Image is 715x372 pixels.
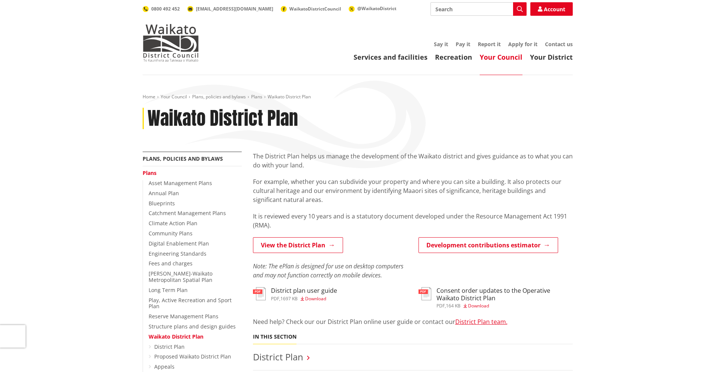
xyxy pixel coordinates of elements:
img: document-pdf.svg [253,287,266,300]
a: Play, Active Recreation and Sport Plan [149,297,232,310]
a: Home [143,93,155,100]
a: Report it [478,41,501,48]
a: District plan user guide pdf,1697 KB Download [253,287,337,301]
a: Contact us [545,41,573,48]
a: District Plan [253,351,303,363]
em: Note: The ePlan is designed for use on desktop computers and may not function correctly on mobile... [253,262,403,279]
a: [EMAIL_ADDRESS][DOMAIN_NAME] [187,6,273,12]
span: Download [468,303,489,309]
nav: breadcrumb [143,94,573,100]
a: Appeals [154,363,175,370]
a: Long Term Plan [149,286,188,294]
span: Download [305,295,326,302]
a: Your District [530,53,573,62]
span: pdf [437,303,445,309]
a: Account [530,2,573,16]
span: 0800 492 452 [151,6,180,12]
span: Waikato District Plan [268,93,311,100]
a: Your Council [480,53,522,62]
span: WaikatoDistrictCouncil [289,6,341,12]
p: Need help? Check our our District Plan online user guide or contact our [253,317,573,326]
a: Plans [251,93,262,100]
a: Reserve Management Plans [149,313,218,320]
h3: Consent order updates to the Operative Waikato District Plan [437,287,573,301]
a: 0800 492 452 [143,6,180,12]
a: Waikato District Plan [149,333,203,340]
a: Engineering Standards [149,250,206,257]
img: document-pdf.svg [418,287,431,300]
a: Catchment Management Plans [149,209,226,217]
a: Pay it [456,41,470,48]
h3: District plan user guide [271,287,337,294]
a: Recreation [435,53,472,62]
div: , [271,297,337,301]
a: WaikatoDistrictCouncil [281,6,341,12]
a: Digital Enablement Plan [149,240,209,247]
a: Asset Management Plans [149,179,212,187]
a: Community Plans [149,230,193,237]
a: Fees and charges [149,260,193,267]
a: Services and facilities [354,53,427,62]
span: pdf [271,295,279,302]
p: The District Plan helps us manage the development of the Waikato district and gives guidance as t... [253,152,573,170]
a: Plans [143,169,157,176]
p: It is reviewed every 10 years and is a statutory document developed under the Resource Management... [253,212,573,230]
a: Your Council [161,93,187,100]
a: Climate Action Plan [149,220,197,227]
h5: In this section [253,334,297,340]
span: [EMAIL_ADDRESS][DOMAIN_NAME] [196,6,273,12]
div: , [437,304,573,308]
a: Structure plans and design guides [149,323,236,330]
a: Annual Plan [149,190,179,197]
a: Say it [434,41,448,48]
a: Plans, policies and bylaws [192,93,246,100]
a: Apply for it [508,41,537,48]
a: [PERSON_NAME]-Waikato Metropolitan Spatial Plan [149,270,212,283]
img: Waikato District Council - Te Kaunihera aa Takiwaa o Waikato [143,24,199,62]
a: District Plan team. [455,318,507,326]
a: Plans, policies and bylaws [143,155,223,162]
span: @WaikatoDistrict [357,5,396,12]
p: For example, whether you can subdivide your property and where you can site a building. It also p... [253,177,573,204]
a: Development contributions estimator [418,237,558,253]
span: 164 KB [446,303,461,309]
a: Proposed Waikato District Plan [154,353,231,360]
a: District Plan [154,343,185,350]
a: @WaikatoDistrict [349,5,396,12]
input: Search input [431,2,527,16]
span: 1697 KB [280,295,298,302]
h1: Waikato District Plan [148,108,298,130]
a: Consent order updates to the Operative Waikato District Plan pdf,164 KB Download [418,287,573,308]
a: View the District Plan [253,237,343,253]
a: Blueprints [149,200,175,207]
